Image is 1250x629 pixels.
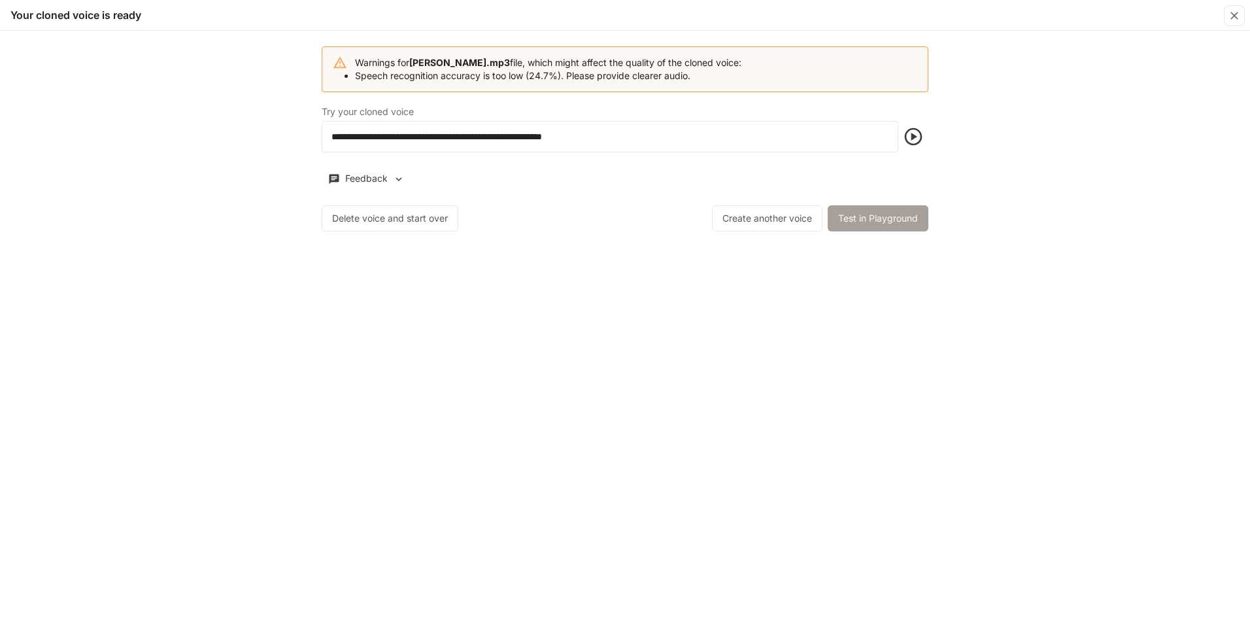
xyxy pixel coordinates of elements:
[712,205,822,231] button: Create another voice
[828,205,928,231] button: Test in Playground
[355,69,741,82] li: Speech recognition accuracy is too low (24.7%). Please provide clearer audio.
[355,51,741,88] div: Warnings for file, which might affect the quality of the cloned voice:
[409,57,510,68] b: [PERSON_NAME].mp3
[10,8,141,22] h5: Your cloned voice is ready
[322,168,411,190] button: Feedback
[322,205,458,231] button: Delete voice and start over
[322,107,414,116] p: Try your cloned voice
